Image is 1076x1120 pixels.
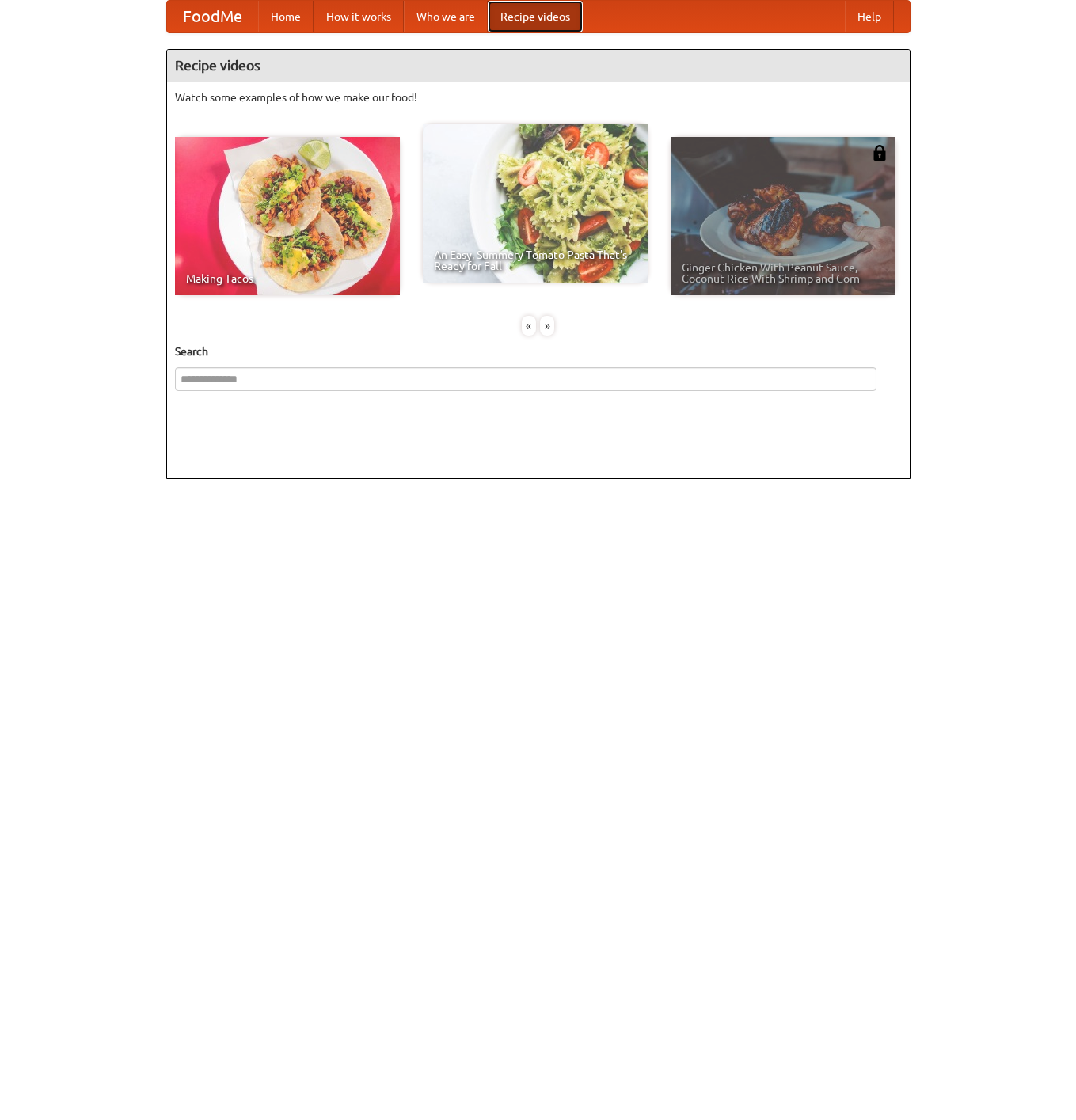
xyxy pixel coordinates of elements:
div: » [540,316,554,336]
div: « [522,316,536,336]
p: Watch some examples of how we make our food! [175,89,902,105]
h4: Recipe videos [167,50,910,82]
a: Home [258,1,314,32]
img: 483408.png [872,145,888,161]
a: Recipe videos [488,1,583,32]
a: FoodMe [167,1,258,32]
a: Who we are [404,1,488,32]
a: Making Tacos [175,137,400,295]
a: Help [845,1,894,32]
a: An Easy, Summery Tomato Pasta That's Ready for Fall [423,124,648,283]
span: Making Tacos [186,273,389,284]
h5: Search [175,344,902,359]
span: An Easy, Summery Tomato Pasta That's Ready for Fall [434,249,637,271]
a: How it works [314,1,404,32]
